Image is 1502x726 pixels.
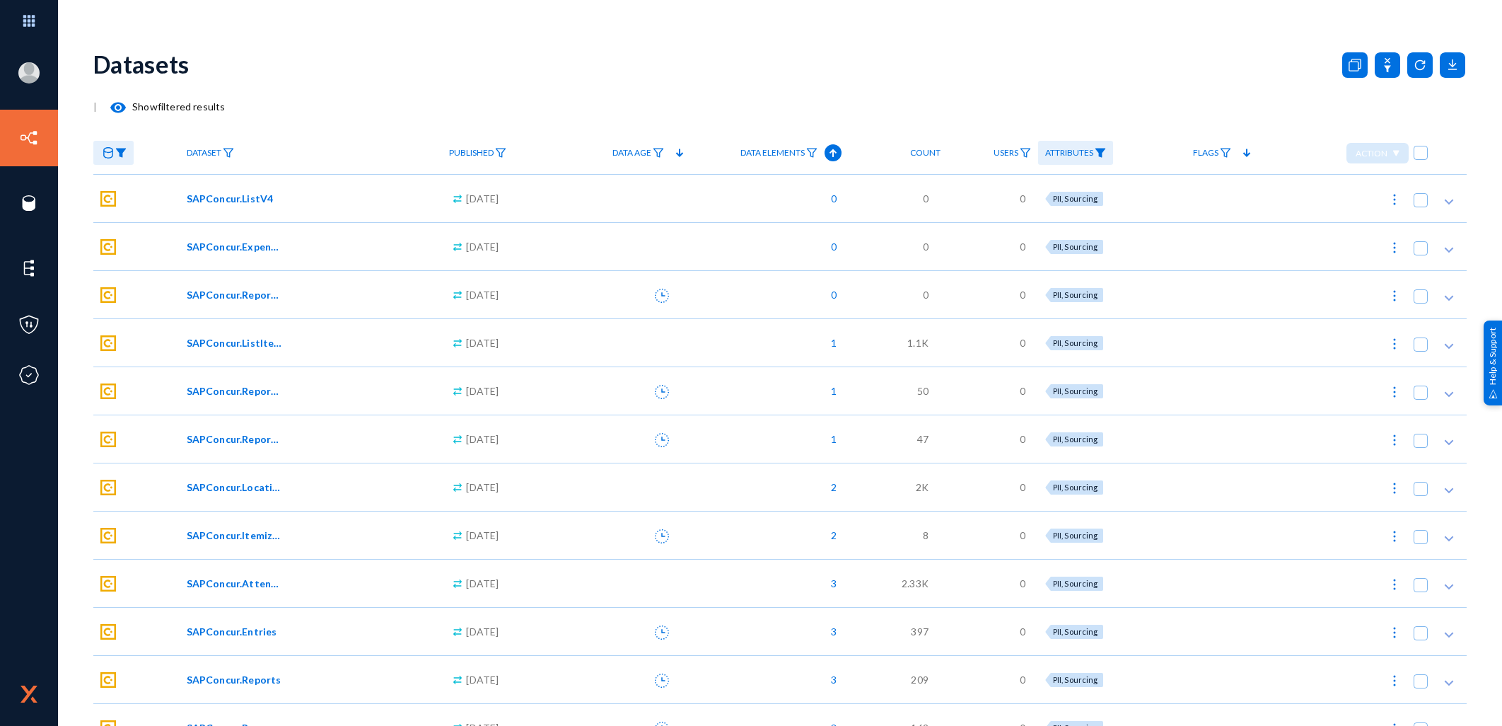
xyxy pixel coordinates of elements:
[1387,385,1402,399] img: icon-more.svg
[740,148,805,158] span: Data Elements
[1387,626,1402,640] img: icon-more.svg
[1387,577,1402,592] img: icon-more.svg
[911,672,928,687] span: 209
[923,528,928,543] span: 8
[93,50,190,79] div: Datasets
[93,100,97,113] span: |
[223,148,234,158] img: icon-filter.svg
[115,148,127,158] img: icon-filter-filled.svg
[187,191,274,206] span: SAPConcur.ListV4
[806,148,817,158] img: icon-filter.svg
[442,141,513,166] a: Published
[733,141,825,166] a: Data Elements
[1020,576,1025,591] span: 0
[466,528,499,543] span: [DATE]
[1387,241,1402,255] img: icon-more.svg
[495,148,506,158] img: icon-filter.svg
[1387,433,1402,447] img: icon-more.svg
[917,432,928,446] span: 47
[1193,148,1218,158] span: Flags
[1020,528,1025,543] span: 0
[466,191,499,206] span: [DATE]
[466,576,499,591] span: [DATE]
[1186,141,1238,166] a: Flags
[100,480,116,495] img: sapconcur.svg
[1020,191,1025,206] span: 0
[18,62,40,83] img: blank-profile-picture.png
[180,141,241,166] a: Dataset
[916,480,928,495] span: 2K
[1095,148,1106,158] img: icon-filter-filled.svg
[18,258,40,279] img: icon-elements.svg
[187,239,282,254] span: SAPConcur.ExpenseGroupConfigurationPolicyExpenseTypes
[923,287,928,302] span: 0
[1020,432,1025,446] span: 0
[1020,624,1025,639] span: 0
[605,141,671,166] a: Data Age
[824,528,837,543] span: 2
[187,480,282,495] span: SAPConcur.Locations
[187,384,282,398] span: SAPConcur.ReportDetailsExpenseEntry
[100,239,116,255] img: sapconcur.svg
[110,99,127,116] mat-icon: visibility
[824,432,837,446] span: 1
[466,432,499,446] span: [DATE]
[917,384,928,398] span: 50
[187,432,282,446] span: SAPConcur.ReportDetailsExpenseEntryItemization
[100,624,116,640] img: sapconcur.svg
[466,335,499,350] span: [DATE]
[612,148,651,158] span: Data Age
[1053,338,1098,347] span: PII, Sourcing
[1053,386,1098,396] span: PII, Sourcing
[824,576,837,591] span: 3
[1053,675,1098,684] span: PII, Sourcing
[100,191,116,207] img: sapconcur.svg
[1053,531,1098,540] span: PII, Sourcing
[100,335,116,351] img: sapconcur.svg
[1020,335,1025,350] span: 0
[187,624,277,639] span: SAPConcur.Entries
[994,148,1018,158] span: Users
[824,672,837,687] span: 3
[187,287,282,302] span: SAPConcur.ReportComments
[466,672,499,687] span: [DATE]
[466,480,499,495] span: [DATE]
[466,624,499,639] span: [DATE]
[1053,579,1098,588] span: PII, Sourcing
[18,192,40,214] img: icon-sources.svg
[824,384,837,398] span: 1
[187,672,281,687] span: SAPConcur.Reports
[911,624,928,639] span: 397
[8,6,50,36] img: app launcher
[824,191,837,206] span: 0
[1489,389,1498,398] img: help_support.svg
[97,100,225,113] span: Show filtered results
[1053,434,1098,444] span: PII, Sourcing
[1020,287,1025,302] span: 0
[1020,480,1025,495] span: 0
[187,335,282,350] span: SAPConcur.ListItems
[1387,192,1402,207] img: icon-more.svg
[1387,674,1402,688] img: icon-more.svg
[18,127,40,149] img: icon-inventory.svg
[466,384,499,398] span: [DATE]
[1484,321,1502,405] div: Help & Support
[824,624,837,639] span: 3
[1220,148,1231,158] img: icon-filter.svg
[907,335,928,350] span: 1.1K
[100,287,116,303] img: sapconcur.svg
[100,528,116,543] img: sapconcur.svg
[824,239,837,254] span: 0
[923,239,928,254] span: 0
[18,314,40,335] img: icon-policies.svg
[1387,337,1402,351] img: icon-more.svg
[466,287,499,302] span: [DATE]
[824,335,837,350] span: 1
[449,148,494,158] span: Published
[187,528,282,543] span: SAPConcur.Itemizations
[986,141,1038,166] a: Users
[187,148,221,158] span: Dataset
[1387,289,1402,303] img: icon-more.svg
[100,672,116,688] img: sapconcur.svg
[100,576,116,592] img: sapconcur.svg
